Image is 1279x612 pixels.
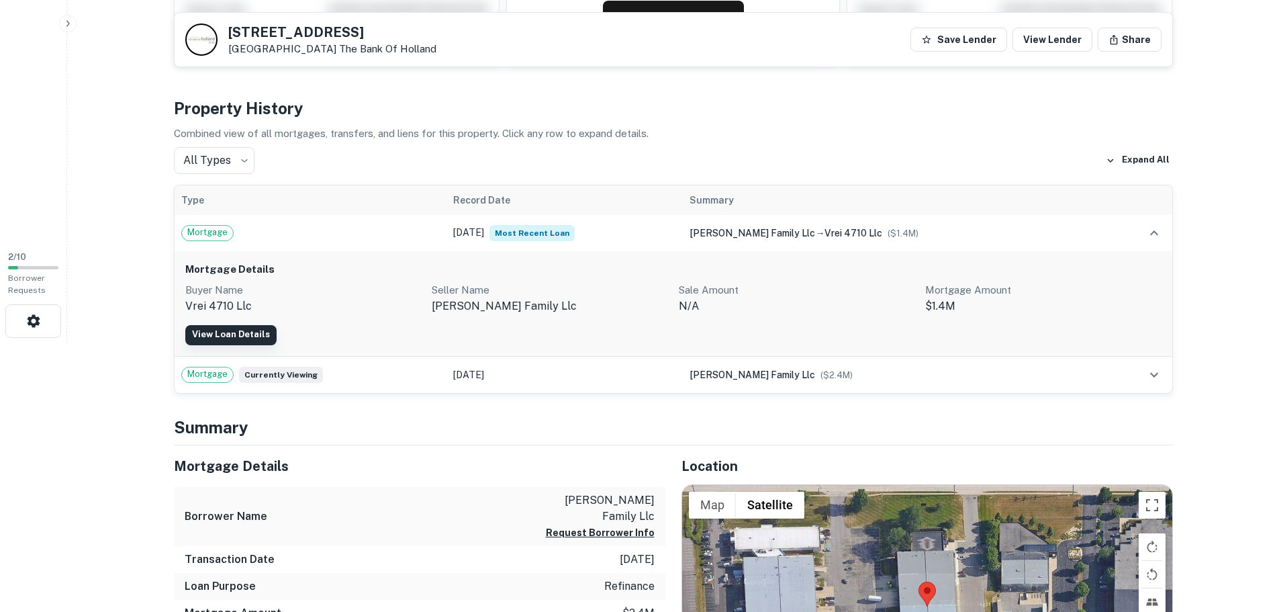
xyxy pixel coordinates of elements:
button: Save Lender [910,28,1007,52]
p: [PERSON_NAME] family llc [432,298,668,314]
th: Type [175,185,446,215]
h6: Mortgage Details [185,262,1162,277]
p: N/A [679,298,915,314]
span: vrei 4710 llc [824,228,882,238]
th: Record Date [446,185,683,215]
span: ($ 2.4M ) [820,370,853,380]
button: Rotate map clockwise [1139,533,1166,560]
th: Summary [683,185,1108,215]
span: Mortgage [182,367,233,381]
p: refinance [604,578,655,595]
button: Toggle fullscreen view [1139,492,1166,519]
p: [DATE] [620,552,655,568]
a: View Loan Details [185,325,277,345]
button: Show street map [689,492,736,519]
p: Seller Name [432,282,668,298]
p: [GEOGRAPHIC_DATA] [228,43,436,55]
h4: Summary [174,415,1173,439]
span: [PERSON_NAME] family llc [690,369,815,380]
button: Expand All [1102,150,1173,171]
td: [DATE] [446,357,683,393]
button: Share [1098,28,1162,52]
button: Rotate map counterclockwise [1139,561,1166,588]
h6: Transaction Date [185,552,275,568]
span: Mortgage [182,226,233,239]
h6: Borrower Name [185,509,267,525]
div: → [690,226,1101,241]
h4: Property History [174,96,1173,120]
h6: Loan Purpose [185,578,256,595]
span: Most Recent Loan [489,225,575,241]
p: Sale Amount [679,282,915,298]
h5: Mortgage Details [174,456,665,476]
p: vrei 4710 llc [185,298,422,314]
iframe: Chat Widget [1212,505,1279,569]
span: [PERSON_NAME] family llc [690,228,815,238]
td: [DATE] [446,215,683,251]
a: View Lender [1012,28,1092,52]
span: 2 / 10 [8,252,26,262]
p: Buyer Name [185,282,422,298]
button: expand row [1143,363,1166,386]
span: ($ 1.4M ) [888,228,918,238]
h5: [STREET_ADDRESS] [228,26,436,39]
h5: Location [681,456,1173,476]
span: Borrower Requests [8,273,46,295]
div: All Types [174,147,254,174]
button: Request Borrower Info [603,1,744,33]
button: Show satellite imagery [736,492,804,519]
p: $1.4M [925,298,1162,314]
a: The Bank Of Holland [339,43,436,54]
button: expand row [1143,222,1166,245]
p: Mortgage Amount [925,282,1162,298]
button: Request Borrower Info [546,525,655,541]
span: Currently viewing [239,367,323,383]
p: Combined view of all mortgages, transfers, and liens for this property. Click any row to expand d... [174,126,1173,142]
p: [PERSON_NAME] family llc [534,492,655,525]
